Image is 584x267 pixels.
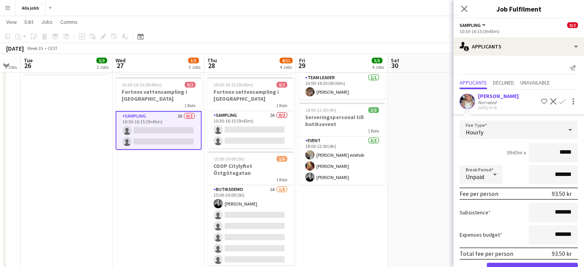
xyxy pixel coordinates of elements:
[520,80,550,85] span: Unavailable
[6,18,17,25] span: View
[460,28,578,34] div: 10:30-16:15 (5h45m)
[116,77,202,150] app-job-card: 10:30-16:15 (5h45m)0/2Fortnox vattensampling i [GEOGRAPHIC_DATA]1 RoleSampling2A0/210:30-16:15 (5...
[299,103,385,185] app-job-card: 18:00-22:00 (4h)3/3Serveringspersonal till butiksevent1 RoleEvent3/318:00-22:00 (4h)[PERSON_NAME]...
[453,4,584,14] h3: Job Fulfilment
[552,190,572,197] div: 93.50 kr
[299,114,385,128] h3: Serveringspersonal till butiksevent
[38,17,56,27] a: Jobs
[5,64,17,70] div: 3 Jobs
[207,77,293,148] app-job-card: 10:30-16:15 (5h45m)0/2Fortnox vattensampling i [GEOGRAPHIC_DATA]1 RoleSampling2A0/210:30-16:15 (5...
[41,18,53,25] span: Jobs
[116,88,202,102] h3: Fortnox vattensampling i [GEOGRAPHIC_DATA]
[276,103,287,108] span: 1 Role
[188,58,199,63] span: 3/5
[299,57,305,64] span: Fri
[116,57,126,64] span: Wed
[280,58,293,63] span: 4/11
[213,156,245,162] span: 15:00-20:00 (5h)
[122,82,162,88] span: 10:30-16:15 (5h45m)
[213,82,253,88] span: 10:30-16:15 (5h45m)
[478,105,519,110] div: [DATE] 09:56
[207,111,293,148] app-card-role: Sampling2A0/210:30-16:15 (5h45m)
[189,64,200,70] div: 3 Jobs
[299,73,385,100] app-card-role: Team Leader1/110:00-16:30 (6h30m)[PERSON_NAME]
[48,45,58,51] div: CEST
[460,22,481,28] span: Sampling
[460,80,487,85] span: Applicants
[305,107,336,113] span: 18:00-22:00 (4h)
[372,64,384,70] div: 4 Jobs
[466,128,483,136] span: Hourly
[460,209,491,216] label: Subsistence
[206,61,217,70] span: 28
[453,37,584,56] div: Applicants
[493,80,514,85] span: Declined
[372,58,382,63] span: 5/5
[23,61,33,70] span: 26
[466,173,484,181] span: Unpaid
[276,177,287,182] span: 1 Role
[207,151,293,265] app-job-card: 15:00-20:00 (5h)1/6COOP Citylyftet Östgötagatan1 RoleButiksdemo1A1/615:00-20:00 (5h)[PERSON_NAME]
[460,250,513,257] div: Total fee per person
[60,18,78,25] span: Comms
[368,107,379,113] span: 3/3
[280,64,292,70] div: 4 Jobs
[276,156,287,162] span: 1/6
[97,64,109,70] div: 2 Jobs
[22,17,36,27] a: Edit
[57,17,81,27] a: Comms
[6,45,24,52] div: [DATE]
[116,111,202,150] app-card-role: Sampling2A0/210:30-16:15 (5h45m)
[460,190,498,197] div: Fee per person
[478,93,519,100] div: [PERSON_NAME]
[207,163,293,176] h3: COOP Citylyftet Östgötagatan
[460,22,487,28] button: Sampling
[478,100,498,105] div: Not rated
[184,103,195,108] span: 1 Role
[460,231,502,238] label: Expenses budget
[506,149,526,156] div: 5h45m x
[25,45,45,51] span: Week 35
[552,250,572,257] div: 93.50 kr
[368,128,379,134] span: 1 Role
[207,88,293,102] h3: Fortnox vattensampling i [GEOGRAPHIC_DATA]
[185,82,195,88] span: 0/2
[276,82,287,88] span: 0/2
[299,136,385,185] app-card-role: Event3/318:00-22:00 (4h)[PERSON_NAME] edefalk[PERSON_NAME][PERSON_NAME]
[25,18,33,25] span: Edit
[24,57,33,64] span: Tue
[390,61,399,70] span: 30
[16,0,46,15] button: Alla jobb
[207,57,217,64] span: Thu
[3,17,20,27] a: View
[207,185,293,267] app-card-role: Butiksdemo1A1/615:00-20:00 (5h)[PERSON_NAME]
[567,22,578,28] span: 0/2
[298,61,305,70] span: 29
[114,61,126,70] span: 27
[391,57,399,64] span: Sat
[96,58,107,63] span: 3/3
